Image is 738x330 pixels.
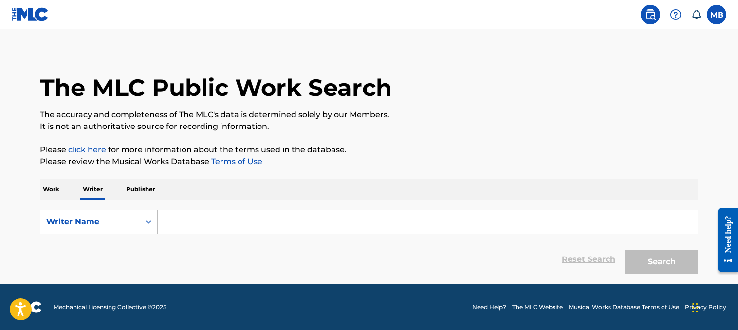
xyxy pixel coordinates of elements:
[641,5,660,24] a: Public Search
[12,7,49,21] img: MLC Logo
[209,157,262,166] a: Terms of Use
[54,303,166,312] span: Mechanical Licensing Collective © 2025
[472,303,506,312] a: Need Help?
[40,156,698,167] p: Please review the Musical Works Database
[512,303,563,312] a: The MLC Website
[685,303,726,312] a: Privacy Policy
[80,179,106,200] p: Writer
[40,144,698,156] p: Please for more information about the terms used in the database.
[707,5,726,24] div: User Menu
[670,9,682,20] img: help
[691,10,701,19] div: Notifications
[40,109,698,121] p: The accuracy and completeness of The MLC's data is determined solely by our Members.
[689,283,738,330] iframe: Chat Widget
[569,303,679,312] a: Musical Works Database Terms of Use
[68,145,106,154] a: click here
[40,210,698,279] form: Search Form
[123,179,158,200] p: Publisher
[40,73,392,102] h1: The MLC Public Work Search
[711,201,738,279] iframe: Resource Center
[692,293,698,322] div: Drag
[46,216,134,228] div: Writer Name
[666,5,685,24] div: Help
[40,121,698,132] p: It is not an authoritative source for recording information.
[40,179,62,200] p: Work
[645,9,656,20] img: search
[12,301,42,313] img: logo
